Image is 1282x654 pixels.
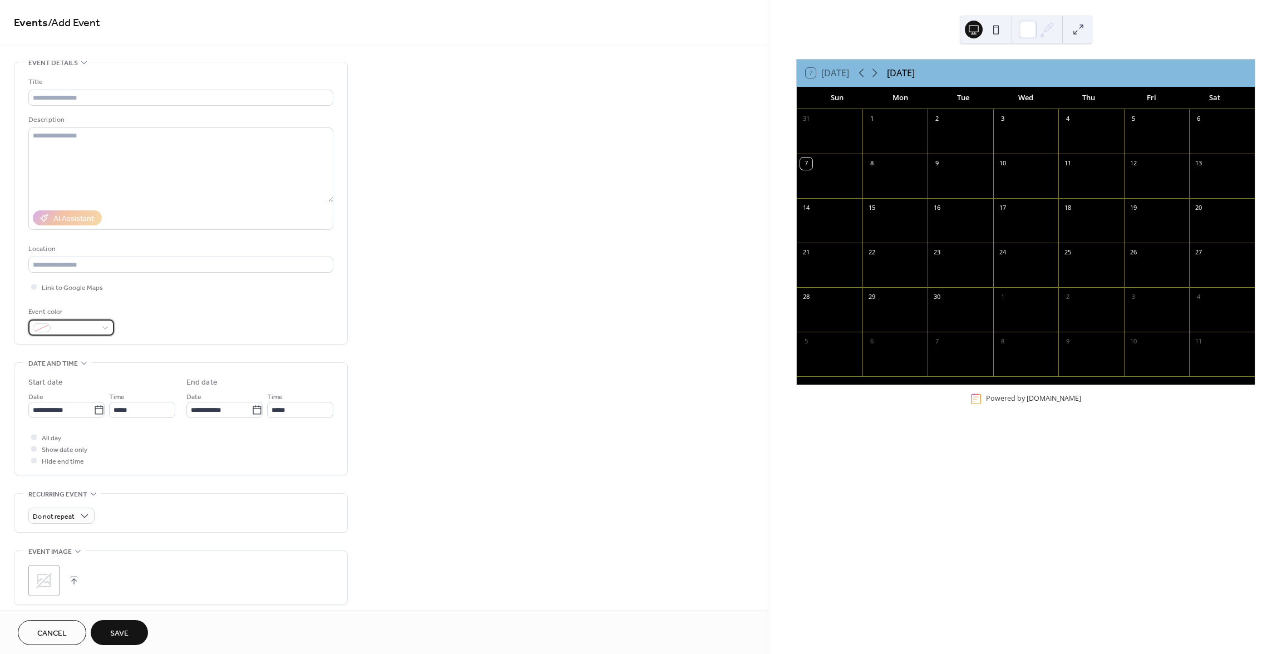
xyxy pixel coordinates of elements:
span: Date and time [28,358,78,370]
div: 27 [1192,247,1205,259]
span: Show date only [42,444,87,456]
div: Wed [994,87,1057,109]
div: 1 [997,291,1009,303]
div: 1 [866,113,878,125]
div: 26 [1127,247,1140,259]
div: Title [28,76,331,88]
a: Events [14,12,48,34]
div: 11 [1062,158,1074,170]
div: 10 [1127,336,1140,348]
span: Recurring event [28,489,87,500]
div: 19 [1127,202,1140,214]
div: Powered by [986,394,1081,403]
button: Cancel [18,620,86,645]
span: Time [267,391,283,403]
div: 6 [866,336,878,348]
div: Tue [931,87,994,109]
div: 14 [800,202,812,214]
span: / Add Event [48,12,100,34]
div: [DATE] [887,66,915,80]
div: Event color [28,306,112,318]
div: 2 [931,113,943,125]
span: Link to Google Maps [42,282,103,294]
span: Save [110,628,129,640]
div: 5 [800,336,812,348]
div: 9 [1062,336,1074,348]
div: 8 [997,336,1009,348]
div: Fri [1120,87,1183,109]
div: ; [28,565,60,596]
span: All day [42,432,61,444]
span: Cancel [37,628,67,640]
div: Mon [869,87,931,109]
div: 10 [997,158,1009,170]
div: 20 [1192,202,1205,214]
span: Event image [28,546,72,558]
span: Date [186,391,201,403]
span: Date [28,391,43,403]
div: 22 [866,247,878,259]
div: 16 [931,202,943,214]
div: 15 [866,202,878,214]
div: 25 [1062,247,1074,259]
div: Thu [1057,87,1120,109]
div: 13 [1192,158,1205,170]
div: Start date [28,377,63,389]
div: 29 [866,291,878,303]
div: 9 [931,158,943,170]
div: 7 [800,158,812,170]
div: 18 [1062,202,1074,214]
div: 4 [1192,291,1205,303]
div: 21 [800,247,812,259]
span: Do not repeat [33,510,75,523]
div: 3 [1127,291,1140,303]
div: 24 [997,247,1009,259]
a: [DOMAIN_NAME] [1027,394,1081,403]
div: 11 [1192,336,1205,348]
div: 4 [1062,113,1074,125]
div: 17 [997,202,1009,214]
div: 28 [800,291,812,303]
div: 8 [866,158,878,170]
div: 7 [931,336,943,348]
span: Event details [28,57,78,69]
div: 5 [1127,113,1140,125]
div: Sun [806,87,869,109]
div: 23 [931,247,943,259]
div: Sat [1183,87,1246,109]
div: 12 [1127,158,1140,170]
div: End date [186,377,218,389]
div: Description [28,114,331,126]
div: 31 [800,113,812,125]
span: Hide end time [42,456,84,468]
span: Time [109,391,125,403]
div: 3 [997,113,1009,125]
button: Save [91,620,148,645]
div: 6 [1192,113,1205,125]
div: 30 [931,291,943,303]
div: 2 [1062,291,1074,303]
div: Location [28,243,331,255]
